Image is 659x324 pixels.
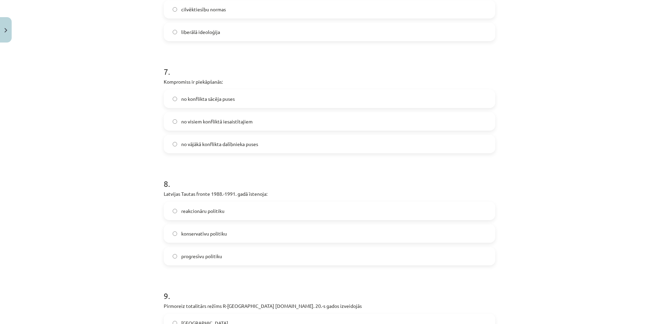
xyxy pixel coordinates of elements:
span: reakcionāru politiku [181,207,224,215]
span: liberālā ideoloģija [181,28,220,36]
input: no konflikta sācēja puses [173,97,177,101]
input: konservatīvu politiku [173,231,177,236]
input: liberālā ideoloģija [173,30,177,34]
span: progresīvu politiku [181,253,222,260]
input: no vājākā konflikta dalībnieka puses [173,142,177,146]
span: no visiem konfliktā iesaistītajiem [181,118,253,125]
h1: 8 . [164,167,495,188]
input: cilvēktiesību normas [173,7,177,12]
span: konservatīvu politiku [181,230,227,237]
p: Latvijas Tautas fronte 1988.-1991. gadā īstenoja: [164,190,495,197]
input: reakcionāru politiku [173,209,177,213]
img: icon-close-lesson-0947bae3869378f0d4975bcd49f059093ad1ed9edebbc8119c70593378902aed.svg [4,28,7,33]
span: no vājākā konflikta dalībnieka puses [181,141,258,148]
span: cilvēktiesību normas [181,6,226,13]
span: no konflikta sācēja puses [181,95,235,103]
h1: 7 . [164,55,495,76]
p: Pirmoreiz totalitārs režīms R-[GEOGRAPHIC_DATA] [DOMAIN_NAME]. 20.-s gados izveidojās [164,302,495,310]
input: progresīvu politiku [173,254,177,259]
p: Kompromiss ir piekāpšanās: [164,78,495,85]
h1: 9 . [164,279,495,300]
input: no visiem konfliktā iesaistītajiem [173,119,177,124]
